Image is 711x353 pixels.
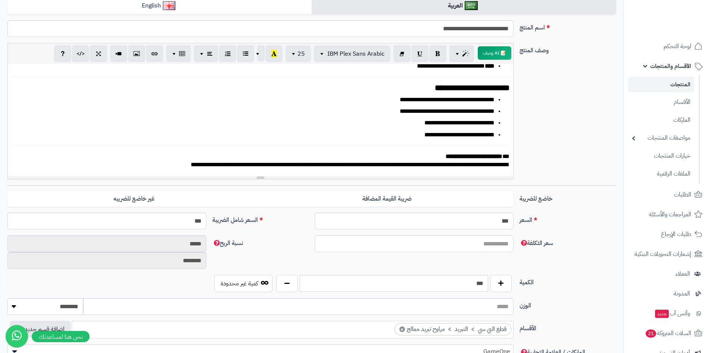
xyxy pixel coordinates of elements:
[517,20,619,32] label: اسم المنتج
[628,94,694,110] a: الأقسام
[628,166,694,182] a: الملفات الرقمية
[655,310,669,318] span: جديد
[163,1,176,10] img: English
[661,229,691,239] span: طلبات الإرجاع
[628,285,707,303] a: المدونة
[646,329,656,338] span: 21
[654,308,690,319] span: وآتس آب
[465,1,478,10] img: العربية
[212,239,243,248] span: نسبة الربح
[297,49,305,58] span: 25
[517,43,619,55] label: وصف المنتج
[261,191,514,207] label: ضريبة القيمة المضافة
[209,213,312,225] label: السعر شامل الضريبة
[628,245,707,263] a: إشعارات التحويلات البنكية
[628,324,707,342] a: السلات المتروكة21
[628,112,694,128] a: الماركات
[628,186,707,204] a: الطلبات
[395,323,511,335] li: قطع البي سي > التبريد > مراوح تبريد معالج
[10,321,71,337] button: اضافة قسم جديد
[517,213,619,225] label: السعر
[327,49,384,58] span: IBM Plex Sans Arabic
[645,328,691,338] span: السلات المتروكة
[314,46,390,62] button: IBM Plex Sans Arabic
[628,130,694,146] a: مواصفات المنتجات
[650,61,691,71] span: الأقسام والمنتجات
[517,321,619,333] label: الأقسام
[478,46,511,60] button: 📝 AI وصف
[286,46,311,62] button: 25
[628,225,707,243] a: طلبات الإرجاع
[664,41,691,52] span: لوحة التحكم
[520,239,553,248] span: سعر التكلفة
[649,209,691,220] span: المراجعات والأسئلة
[674,288,690,299] span: المدونة
[399,326,405,332] span: ×
[676,269,690,279] span: العملاء
[517,275,619,287] label: الكمية
[628,265,707,283] a: العملاء
[517,191,619,203] label: خاضع للضريبة
[628,304,707,322] a: وآتس آبجديد
[628,148,694,164] a: خيارات المنتجات
[628,37,707,55] a: لوحة التحكم
[634,249,691,259] span: إشعارات التحويلات البنكية
[628,77,694,92] a: المنتجات
[517,298,619,310] label: الوزن
[7,191,261,207] label: غير خاضع للضريبه
[628,205,707,223] a: المراجعات والأسئلة
[674,189,691,200] span: الطلبات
